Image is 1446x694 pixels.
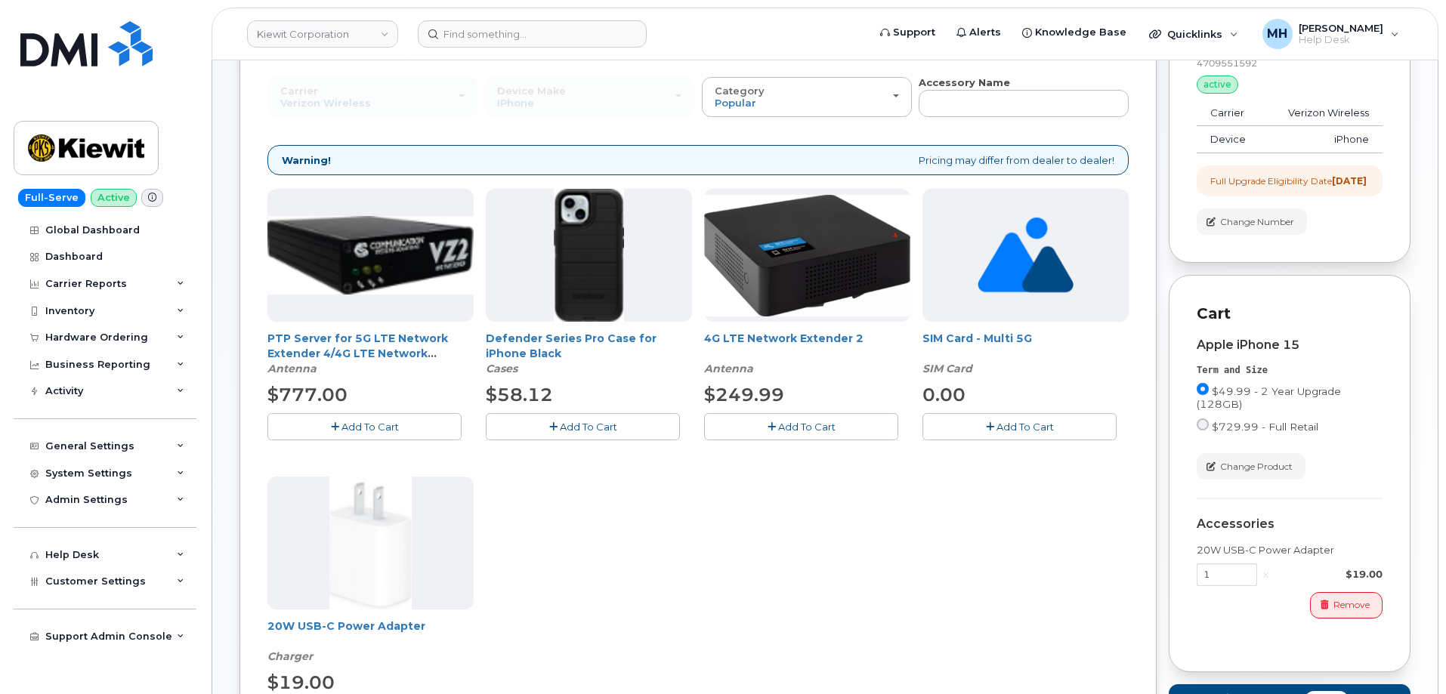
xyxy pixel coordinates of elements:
button: Add To Cart [704,413,898,440]
a: Knowledge Base [1012,17,1137,48]
span: $49.99 - 2 Year Upgrade (128GB) [1197,385,1341,410]
strong: [DATE] [1332,175,1367,187]
span: $249.99 [704,384,784,406]
span: Add To Cart [341,421,399,433]
td: iPhone [1265,126,1383,153]
em: SIM Card [922,362,972,375]
a: Alerts [946,17,1012,48]
a: 4G LTE Network Extender 2 [704,332,864,345]
a: Defender Series Pro Case for iPhone Black [486,332,657,360]
input: $49.99 - 2 Year Upgrade (128GB) [1197,383,1209,395]
input: $729.99 - Full Retail [1197,418,1209,430]
span: [PERSON_NAME] [1299,22,1383,34]
a: SIM Card - Multi 5G [922,332,1032,345]
span: $58.12 [486,384,553,406]
span: $729.99 - Full Retail [1212,421,1318,433]
button: Category Popular [702,77,912,116]
strong: Accessory Name [919,76,1010,88]
img: Casa_Sysem.png [267,216,474,295]
td: Device [1197,126,1265,153]
button: Change Number [1197,208,1307,235]
span: Category [715,85,765,97]
div: Accessories [1197,517,1383,531]
div: 4709551592 [1197,57,1383,69]
img: defenderiphone14.png [554,189,625,322]
div: x [1257,567,1275,581]
div: $19.00 [1275,567,1383,581]
em: Antenna [704,362,753,375]
div: Melissa Hoye [1252,19,1410,49]
strong: Warning! [282,153,331,168]
span: Knowledge Base [1035,25,1126,40]
a: PTP Server for 5G LTE Network Extender 4/4G LTE Network Extender 3 [267,332,448,375]
td: Carrier [1197,100,1265,127]
input: Find something... [418,20,647,48]
div: Apple iPhone 15 [1197,338,1383,352]
span: Remove [1333,598,1370,612]
div: Term and Size [1197,364,1383,377]
button: Remove [1310,592,1383,618]
span: $777.00 [267,384,348,406]
span: Change Product [1220,460,1293,473]
button: Add To Cart [486,413,680,440]
span: Add To Cart [778,421,836,433]
div: 20W USB-C Power Adapter [1197,543,1383,557]
span: Add To Cart [560,421,617,433]
button: Add To Cart [922,413,1117,440]
div: 4G LTE Network Extender 2 [704,331,910,376]
a: Kiewit Corporation [247,20,398,48]
div: Quicklinks [1139,19,1249,49]
span: Popular [715,97,756,109]
span: Support [893,25,935,40]
div: SIM Card - Multi 5G [922,331,1129,376]
a: 20W USB-C Power Adapter [267,619,425,633]
div: Pricing may differ from dealer to dealer! [267,145,1129,176]
em: Cases [486,362,518,375]
em: Charger [267,649,313,663]
span: Help Desk [1299,34,1383,46]
td: Verizon Wireless [1265,100,1383,127]
span: Change Number [1220,215,1294,229]
div: Defender Series Pro Case for iPhone Black [486,331,692,376]
button: Change Product [1197,453,1305,480]
div: PTP Server for 5G LTE Network Extender 4/4G LTE Network Extender 3 [267,331,474,376]
button: Add To Cart [267,413,462,440]
span: Alerts [969,25,1001,40]
div: Full Upgrade Eligibility Date [1210,174,1367,187]
p: Cart [1197,303,1383,325]
img: 4glte_extender.png [704,195,910,316]
span: Quicklinks [1167,28,1222,40]
span: $19.00 [267,671,335,693]
iframe: Messenger Launcher [1380,628,1435,683]
span: 0.00 [922,384,966,406]
img: no_image_found-2caef05468ed5679b831cfe6fc140e25e0c280774317ffc20a367ab7fd17291e.png [978,189,1074,322]
em: Antenna [267,362,317,375]
span: Add To Cart [996,421,1054,433]
a: Support [870,17,946,48]
span: MH [1267,25,1287,43]
div: active [1197,76,1238,94]
div: 20W USB-C Power Adapter [267,618,474,664]
img: apple20w.jpg [329,477,412,609]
